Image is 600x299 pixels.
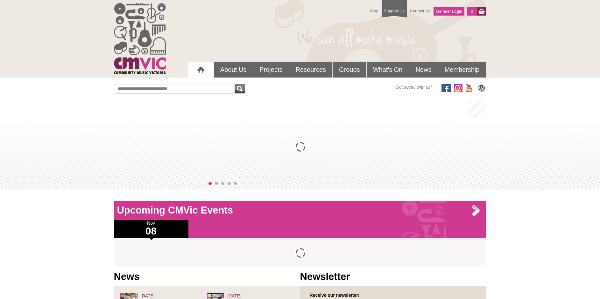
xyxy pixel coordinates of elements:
[214,62,253,78] a: About Us
[454,84,462,92] img: icon-instagram.png
[310,293,360,298] strong: Receive our newsletter!
[467,7,476,16] a: 0
[114,226,188,236] h1: 08
[396,84,432,90] span: Get social with us!
[407,5,434,17] a: Contact Us
[333,62,366,78] a: Groups
[367,62,409,78] a: What's On
[438,62,486,78] a: Membership
[114,270,300,283] h1: News
[409,62,438,78] a: News
[300,270,486,283] h1: Newsletter
[367,5,382,17] a: Blog
[141,293,155,298] span: [DATE]
[114,3,166,74] img: cmvic_logo.png
[253,62,289,78] a: Projects
[227,293,241,298] span: [DATE]
[114,220,188,238] div: Nov
[434,7,464,16] a: Member Login
[289,62,333,78] a: Resources
[477,84,486,92] img: CMVic Blog
[114,204,486,217] h1: Upcoming CMVic Events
